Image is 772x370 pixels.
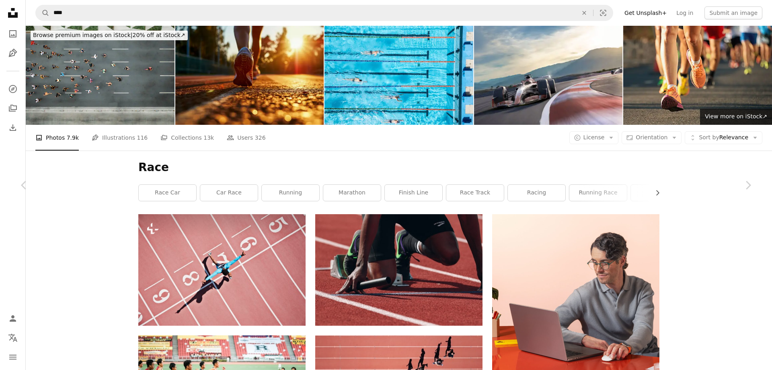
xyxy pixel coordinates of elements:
[26,26,193,45] a: Browse premium images on iStock|20% off at iStock↗
[138,160,659,175] h1: Race
[200,185,258,201] a: car race
[704,6,762,19] button: Submit an image
[5,45,21,61] a: Illustrations
[5,26,21,42] a: Photos
[685,131,762,144] button: Sort byRelevance
[26,26,175,125] img: One person leading marathon
[508,185,565,201] a: racing
[474,26,623,125] img: Racing Car Beating Team Mate Around Bend
[724,147,772,224] a: Next
[324,26,473,125] img: Professional swimmers in a Swimming Pool
[92,125,148,151] a: Illustrations 116
[227,125,265,151] a: Users 326
[593,5,613,21] button: Visual search
[620,6,671,19] a: Get Unsplash+
[262,185,319,201] a: running
[623,26,772,125] img: Marathon running race
[138,214,306,326] img: a woman standing on top of a tennis court holding a racquet
[631,185,688,201] a: run
[315,214,482,326] img: man on running field
[583,134,605,141] span: License
[5,81,21,97] a: Explore
[699,134,748,142] span: Relevance
[575,5,593,21] button: Clear
[255,133,266,142] span: 326
[569,131,619,144] button: License
[137,133,148,142] span: 116
[139,185,196,201] a: race car
[175,26,324,125] img: Slender Legs In Sneakers Of A Girl Running In The Rays Of The Rising Sun. Copy Space
[671,6,698,19] a: Log in
[31,31,188,40] div: 20% off at iStock ↗
[5,349,21,365] button: Menu
[323,185,381,201] a: marathon
[315,266,482,273] a: man on running field
[33,32,132,38] span: Browse premium images on iStock |
[36,5,49,21] button: Search Unsplash
[699,134,719,141] span: Sort by
[5,100,21,116] a: Collections
[35,5,613,21] form: Find visuals sitewide
[138,266,306,273] a: a woman standing on top of a tennis court holding a racquet
[160,125,214,151] a: Collections 13k
[5,310,21,327] a: Log in / Sign up
[636,134,667,141] span: Orientation
[446,185,504,201] a: race track
[569,185,627,201] a: running race
[622,131,682,144] button: Orientation
[203,133,214,142] span: 13k
[650,185,659,201] button: scroll list to the right
[5,120,21,136] a: Download History
[705,113,767,120] span: View more on iStock ↗
[5,330,21,346] button: Language
[385,185,442,201] a: finish line
[700,109,772,125] a: View more on iStock↗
